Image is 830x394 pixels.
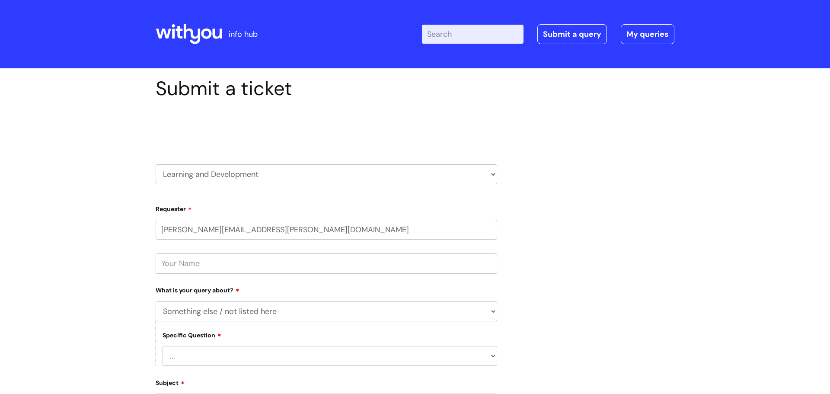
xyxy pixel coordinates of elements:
label: Specific Question [163,330,221,339]
a: Submit a query [537,24,607,44]
h2: Select issue type [156,120,497,136]
h1: Submit a ticket [156,77,497,100]
a: My queries [621,24,674,44]
label: Requester [156,202,497,213]
input: Email [156,220,497,240]
input: Search [422,25,524,44]
input: Your Name [156,253,497,273]
label: Subject [156,376,497,387]
label: What is your query about? [156,284,497,294]
p: info hub [229,27,258,41]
